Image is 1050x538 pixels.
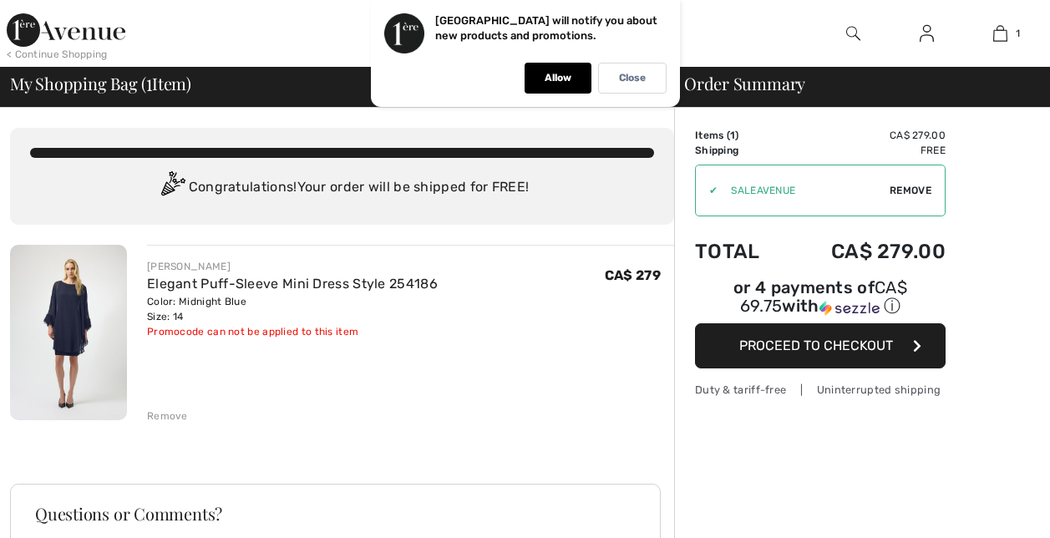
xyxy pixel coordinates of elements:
p: Allow [545,72,571,84]
img: search the website [846,23,860,43]
div: or 4 payments of with [695,280,946,317]
span: CA$ 279 [605,267,661,283]
td: Items ( ) [695,128,785,143]
div: Promocode can not be applied to this item [147,324,438,339]
td: Total [695,223,785,280]
a: Elegant Puff-Sleeve Mini Dress Style 254186 [147,276,438,292]
p: [GEOGRAPHIC_DATA] will notify you about new products and promotions. [435,14,657,42]
span: Remove [890,183,931,198]
div: Remove [147,409,188,424]
div: Color: Midnight Blue Size: 14 [147,294,438,324]
span: 1 [1016,26,1020,41]
td: CA$ 279.00 [785,128,946,143]
img: Congratulation2.svg [155,171,189,205]
img: Elegant Puff-Sleeve Mini Dress Style 254186 [10,245,127,420]
div: < Continue Shopping [7,47,108,62]
img: My Info [920,23,934,43]
a: 1 [964,23,1036,43]
td: Free [785,143,946,158]
div: ✔ [696,183,718,198]
td: CA$ 279.00 [785,223,946,280]
span: 1 [146,71,152,93]
p: Close [619,72,646,84]
a: Sign In [906,23,947,44]
img: Sezzle [819,301,880,316]
div: or 4 payments ofCA$ 69.75withSezzle Click to learn more about Sezzle [695,280,946,323]
td: Shipping [695,143,785,158]
div: [PERSON_NAME] [147,259,438,274]
input: Promo code [718,165,890,216]
img: My Bag [993,23,1007,43]
div: Order Summary [664,75,1040,92]
span: Proceed to Checkout [739,338,893,353]
span: CA$ 69.75 [740,277,907,316]
h3: Questions or Comments? [35,505,636,522]
span: 1 [730,129,735,141]
button: Proceed to Checkout [695,323,946,368]
span: My Shopping Bag ( Item) [10,75,191,92]
img: 1ère Avenue [7,13,125,47]
div: Duty & tariff-free | Uninterrupted shipping [695,382,946,398]
div: Congratulations! Your order will be shipped for FREE! [30,171,654,205]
